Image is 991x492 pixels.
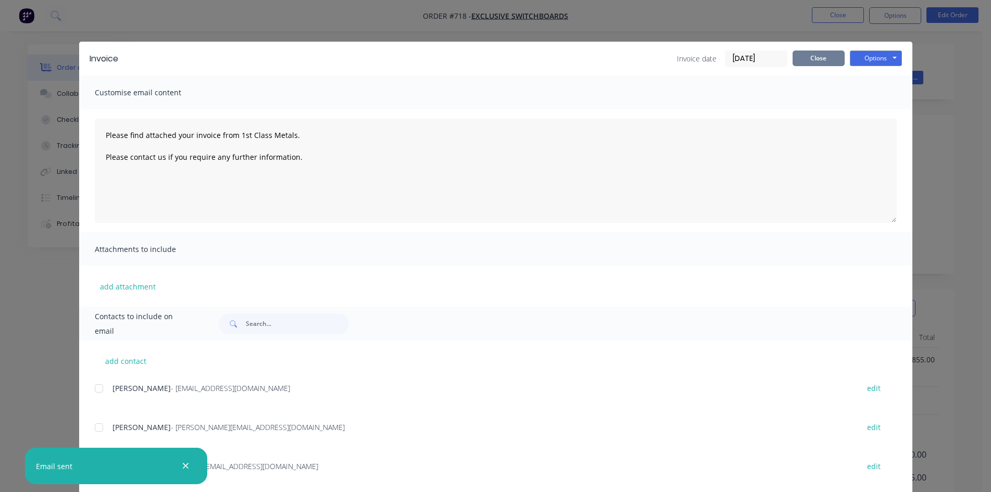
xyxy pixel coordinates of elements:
[112,383,171,393] span: [PERSON_NAME]
[112,422,171,432] span: [PERSON_NAME]
[36,461,72,472] div: Email sent
[95,279,161,294] button: add attachment
[95,242,209,257] span: Attachments to include
[95,353,157,369] button: add contact
[95,119,897,223] textarea: Please find attached your invoice from 1st Class Metals. Please contact us if you require any fur...
[861,381,887,395] button: edit
[861,459,887,473] button: edit
[171,383,290,393] span: - [EMAIL_ADDRESS][DOMAIN_NAME]
[90,53,118,65] div: Invoice
[246,313,349,334] input: Search...
[861,420,887,434] button: edit
[850,51,902,66] button: Options
[171,422,345,432] span: - [PERSON_NAME][EMAIL_ADDRESS][DOMAIN_NAME]
[793,51,845,66] button: Close
[144,461,318,471] span: - [PERSON_NAME][EMAIL_ADDRESS][DOMAIN_NAME]
[95,309,193,338] span: Contacts to include on email
[677,53,717,64] span: Invoice date
[95,85,209,100] span: Customise email content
